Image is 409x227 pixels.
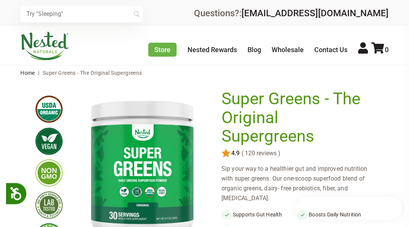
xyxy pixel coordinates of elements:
[314,46,347,54] a: Contact Us
[248,46,261,54] a: Blog
[241,8,389,19] a: [EMAIL_ADDRESS][DOMAIN_NAME]
[188,46,237,54] a: Nested Rewards
[295,197,401,219] iframe: Button to open loyalty program pop-up
[221,90,370,146] h1: Super Greens - The Original Supergreens
[20,32,69,60] img: Nested Naturals
[36,70,41,76] span: |
[240,150,280,157] span: ( 120 reviews )
[20,65,389,80] nav: breadcrumbs
[231,150,240,157] span: 4.9
[35,159,63,187] img: gmofree
[272,46,304,54] a: Wholesale
[221,149,231,158] img: star.svg
[221,164,374,203] div: Sip your way to a healthier gut and improved nutrition with super greens. Our one-scoop superfood...
[194,9,389,18] div: Questions?:
[148,43,177,57] a: Store
[35,96,63,123] img: usdaorganic
[20,6,143,22] input: Try "Sleeping"
[20,70,35,76] a: Home
[385,46,389,54] span: 0
[371,46,389,54] a: 0
[221,209,298,220] li: Supports Gut Health
[43,70,142,76] span: Super Greens - The Original Supergreens
[35,128,63,155] img: vegan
